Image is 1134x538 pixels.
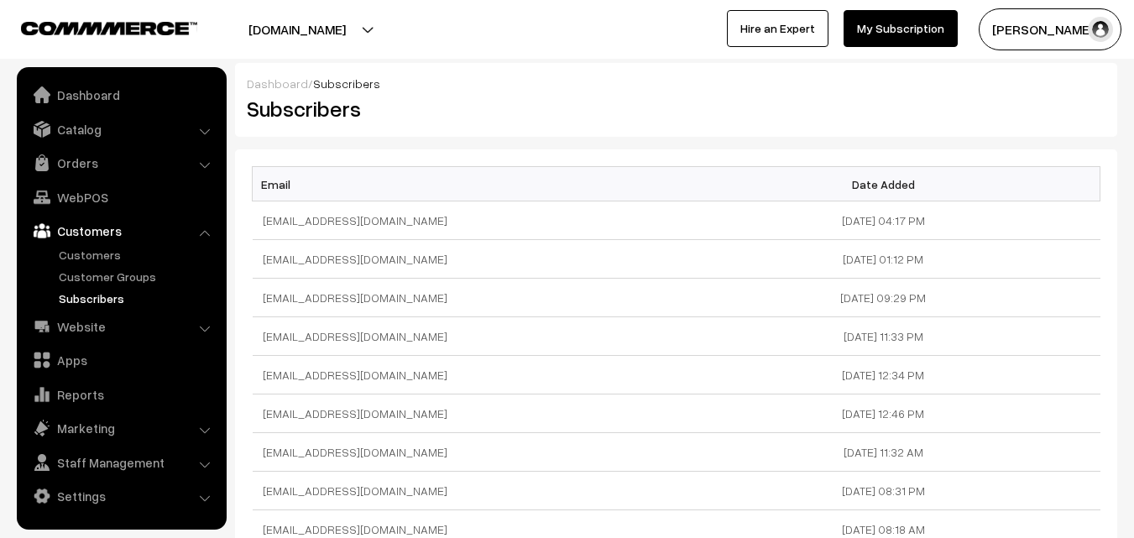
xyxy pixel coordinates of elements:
td: [EMAIL_ADDRESS][DOMAIN_NAME] [253,472,677,510]
span: Subscribers [313,76,380,91]
td: [DATE] 04:17 PM [677,201,1100,240]
a: Customers [55,246,221,264]
td: [DATE] 08:31 PM [677,472,1100,510]
a: Reports [21,379,221,410]
a: Subscribers [55,290,221,307]
td: [DATE] 11:33 PM [677,317,1100,356]
td: [EMAIL_ADDRESS][DOMAIN_NAME] [253,279,677,317]
td: [EMAIL_ADDRESS][DOMAIN_NAME] [253,394,677,433]
h2: Subscribers [247,96,664,122]
a: COMMMERCE [21,17,168,37]
td: [EMAIL_ADDRESS][DOMAIN_NAME] [253,201,677,240]
a: Customer Groups [55,268,221,285]
a: Website [21,311,221,342]
a: Staff Management [21,447,221,478]
a: Dashboard [247,76,308,91]
th: Email [253,167,677,201]
a: Catalog [21,114,221,144]
img: COMMMERCE [21,22,197,34]
div: / [247,75,1105,92]
td: [DATE] 01:12 PM [677,240,1100,279]
td: [DATE] 12:34 PM [677,356,1100,394]
a: Customers [21,216,221,246]
a: Apps [21,345,221,375]
a: WebPOS [21,182,221,212]
a: Orders [21,148,221,178]
td: [EMAIL_ADDRESS][DOMAIN_NAME] [253,317,677,356]
a: Marketing [21,413,221,443]
img: user [1088,17,1113,42]
button: [PERSON_NAME] [979,8,1121,50]
a: Dashboard [21,80,221,110]
td: [DATE] 11:32 AM [677,433,1100,472]
td: [DATE] 12:46 PM [677,394,1100,433]
td: [DATE] 09:29 PM [677,279,1100,317]
a: My Subscription [844,10,958,47]
a: Hire an Expert [727,10,828,47]
th: Date Added [677,167,1100,201]
td: [EMAIL_ADDRESS][DOMAIN_NAME] [253,240,677,279]
button: [DOMAIN_NAME] [190,8,405,50]
td: [EMAIL_ADDRESS][DOMAIN_NAME] [253,356,677,394]
td: [EMAIL_ADDRESS][DOMAIN_NAME] [253,433,677,472]
a: Settings [21,481,221,511]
